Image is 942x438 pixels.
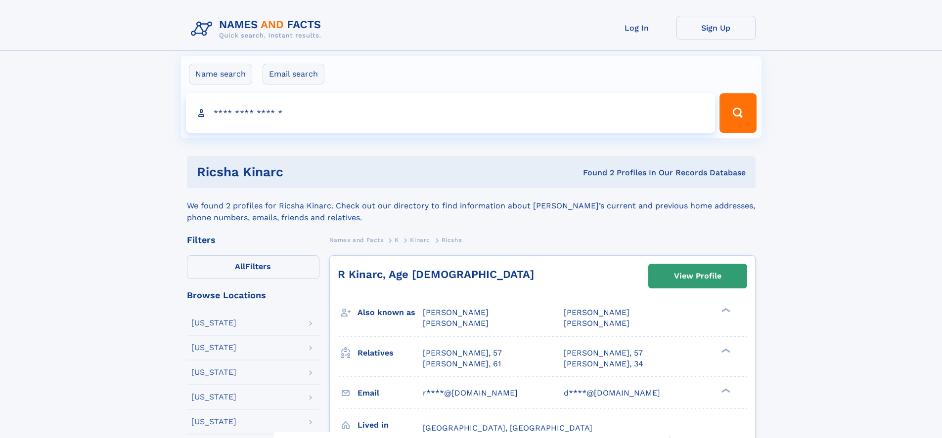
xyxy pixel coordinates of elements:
[338,268,534,280] a: R Kinarc, Age [DEMOGRAPHIC_DATA]
[423,308,489,317] span: [PERSON_NAME]
[235,262,245,271] span: All
[395,234,399,246] a: K
[197,166,433,178] h1: Ricsha Kinarc
[186,93,716,133] input: search input
[191,368,236,376] div: [US_STATE]
[564,308,629,317] span: [PERSON_NAME]
[719,387,731,394] div: ❯
[564,348,643,358] a: [PERSON_NAME], 57
[410,234,430,246] a: Kinarc
[358,345,423,361] h3: Relatives
[395,237,399,243] span: K
[191,418,236,426] div: [US_STATE]
[187,236,319,244] div: Filters
[597,16,676,40] a: Log In
[189,64,252,84] label: Name search
[329,234,384,246] a: Names and Facts
[187,255,319,279] label: Filters
[433,167,746,178] div: Found 2 Profiles In Our Records Database
[358,385,423,401] h3: Email
[191,393,236,401] div: [US_STATE]
[263,64,324,84] label: Email search
[719,307,731,314] div: ❯
[442,237,462,243] span: Ricsha
[423,319,489,328] span: [PERSON_NAME]
[191,344,236,352] div: [US_STATE]
[564,358,643,369] a: [PERSON_NAME], 34
[649,264,747,288] a: View Profile
[719,347,731,354] div: ❯
[423,348,502,358] a: [PERSON_NAME], 57
[674,265,721,287] div: View Profile
[187,291,319,300] div: Browse Locations
[358,417,423,434] h3: Lived in
[719,93,756,133] button: Search Button
[423,358,501,369] a: [PERSON_NAME], 61
[187,188,756,224] div: We found 2 profiles for Ricsha Kinarc. Check out our directory to find information about [PERSON_...
[410,237,430,243] span: Kinarc
[423,423,592,433] span: [GEOGRAPHIC_DATA], [GEOGRAPHIC_DATA]
[358,304,423,321] h3: Also known as
[187,16,329,42] img: Logo Names and Facts
[191,319,236,327] div: [US_STATE]
[564,319,629,328] span: [PERSON_NAME]
[676,16,756,40] a: Sign Up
